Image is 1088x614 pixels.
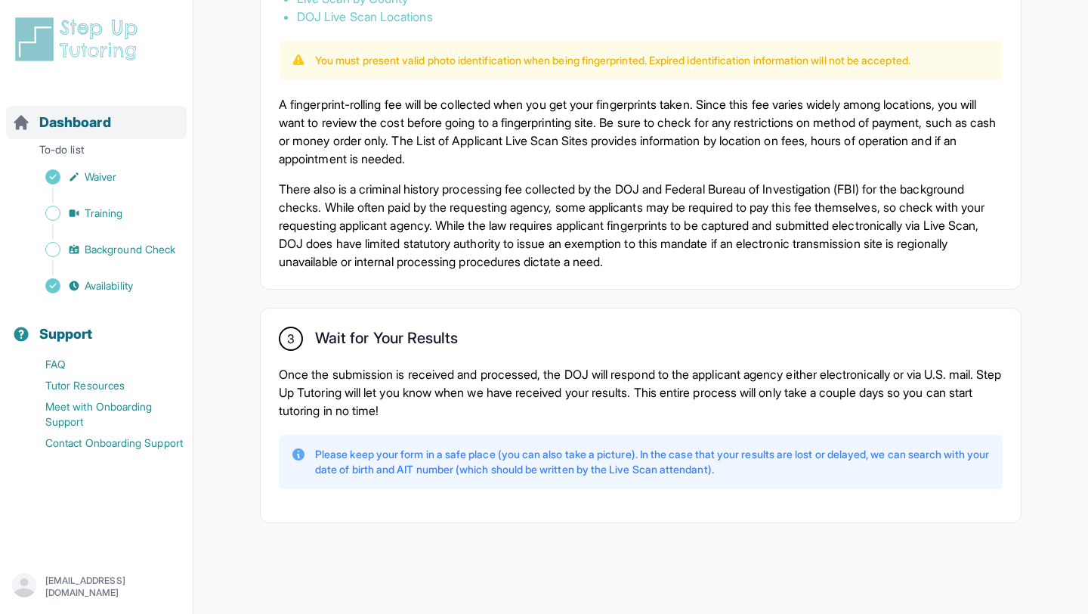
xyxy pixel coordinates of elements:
[6,88,187,139] button: Dashboard
[85,242,175,257] span: Background Check
[12,396,193,433] a: Meet with Onboarding Support
[12,433,193,454] a: Contact Onboarding Support
[6,299,187,351] button: Support
[12,203,193,224] a: Training
[279,180,1003,271] p: There also is a criminal history processing fee collected by the DOJ and Federal Bureau of Invest...
[85,169,116,185] span: Waiver
[315,53,910,68] p: You must present valid photo identification when being fingerprinted. Expired identification info...
[287,330,295,348] span: 3
[12,166,193,188] a: Waiver
[12,354,193,375] a: FAQ
[297,9,433,24] a: DOJ Live Scan Locations
[85,206,123,221] span: Training
[45,575,181,599] p: [EMAIL_ADDRESS][DOMAIN_NAME]
[39,112,111,133] span: Dashboard
[12,375,193,396] a: Tutor Resources
[279,365,1003,420] p: Once the submission is received and processed, the DOJ will respond to the applicant agency eithe...
[315,447,991,477] p: Please keep your form in a safe place (you can also take a picture). In the case that your result...
[12,112,111,133] a: Dashboard
[6,142,187,163] p: To-do list
[12,275,193,296] a: Availability
[12,15,147,64] img: logo
[315,329,458,353] h2: Wait for Your Results
[12,573,181,600] button: [EMAIL_ADDRESS][DOMAIN_NAME]
[279,95,1003,168] p: A fingerprint-rolling fee will be collected when you get your fingerprints taken. Since this fee ...
[85,278,133,293] span: Availability
[39,324,93,345] span: Support
[12,239,193,260] a: Background Check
